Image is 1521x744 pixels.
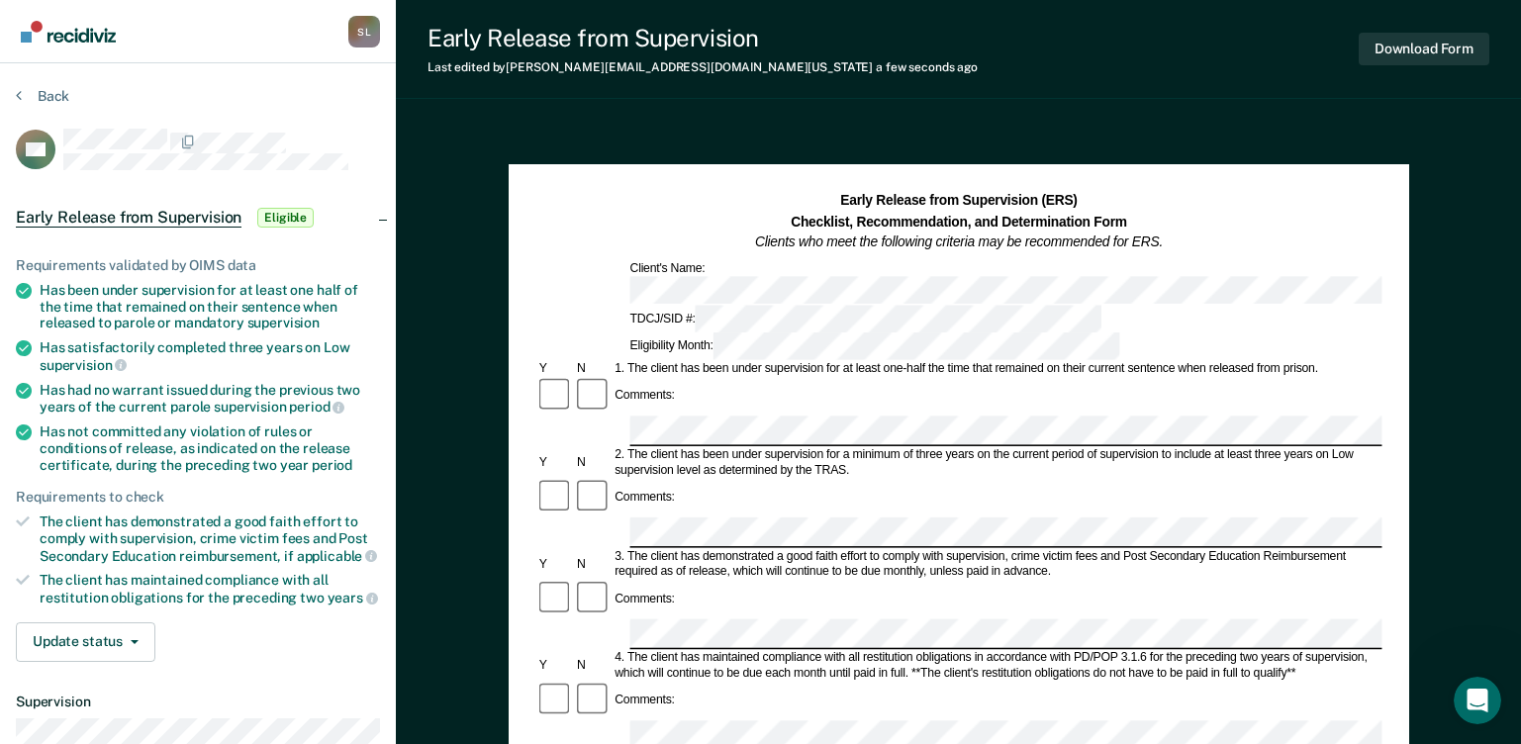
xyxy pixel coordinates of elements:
[612,651,1381,682] div: 4. The client has maintained compliance with all restitution obligations in accordance with PD/PO...
[535,557,573,572] div: Y
[40,382,380,416] div: Has had no warrant issued during the previous two years of the current parole supervision
[16,257,380,274] div: Requirements validated by OIMS data
[21,21,116,43] img: Recidiviz
[791,214,1127,229] strong: Checklist, Recommendation, and Determination Form
[40,357,127,373] span: supervision
[612,693,678,707] div: Comments:
[840,193,1077,208] strong: Early Release from Supervision (ERS)
[612,389,678,404] div: Comments:
[612,362,1381,377] div: 1. The client has been under supervision for at least one-half the time that remained on their cu...
[16,208,241,228] span: Early Release from Supervision
[428,24,978,52] div: Early Release from Supervision
[612,549,1381,580] div: 3. The client has demonstrated a good faith effort to comply with supervision, crime victim fees ...
[247,315,320,330] span: supervision
[40,513,380,564] div: The client has demonstrated a good faith effort to comply with supervision, crime victim fees and...
[574,456,612,471] div: N
[1454,677,1501,724] iframe: Intercom live chat
[40,572,380,605] div: The client has maintained compliance with all restitution obligations for the preceding two
[16,87,69,105] button: Back
[574,557,612,572] div: N
[612,592,678,606] div: Comments:
[535,658,573,673] div: Y
[348,16,380,47] button: Profile dropdown button
[16,622,155,662] button: Update status
[428,60,978,74] div: Last edited by [PERSON_NAME][EMAIL_ADDRESS][DOMAIN_NAME][US_STATE]
[574,362,612,377] div: N
[312,457,352,473] span: period
[574,658,612,673] div: N
[328,590,378,605] span: years
[1359,33,1489,65] button: Download Form
[755,234,1163,249] em: Clients who meet the following criteria may be recommended for ERS.
[626,332,1122,360] div: Eligibility Month:
[535,362,573,377] div: Y
[626,305,1104,332] div: TDCJ/SID #:
[16,694,380,710] dt: Supervision
[876,60,978,74] span: a few seconds ago
[289,399,344,415] span: period
[257,208,314,228] span: Eligible
[40,339,380,373] div: Has satisfactorily completed three years on Low
[612,448,1381,479] div: 2. The client has been under supervision for a minimum of three years on the current period of su...
[297,548,377,564] span: applicable
[348,16,380,47] div: S L
[16,489,380,506] div: Requirements to check
[535,456,573,471] div: Y
[40,423,380,473] div: Has not committed any violation of rules or conditions of release, as indicated on the release ce...
[612,491,678,506] div: Comments:
[40,282,380,331] div: Has been under supervision for at least one half of the time that remained on their sentence when...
